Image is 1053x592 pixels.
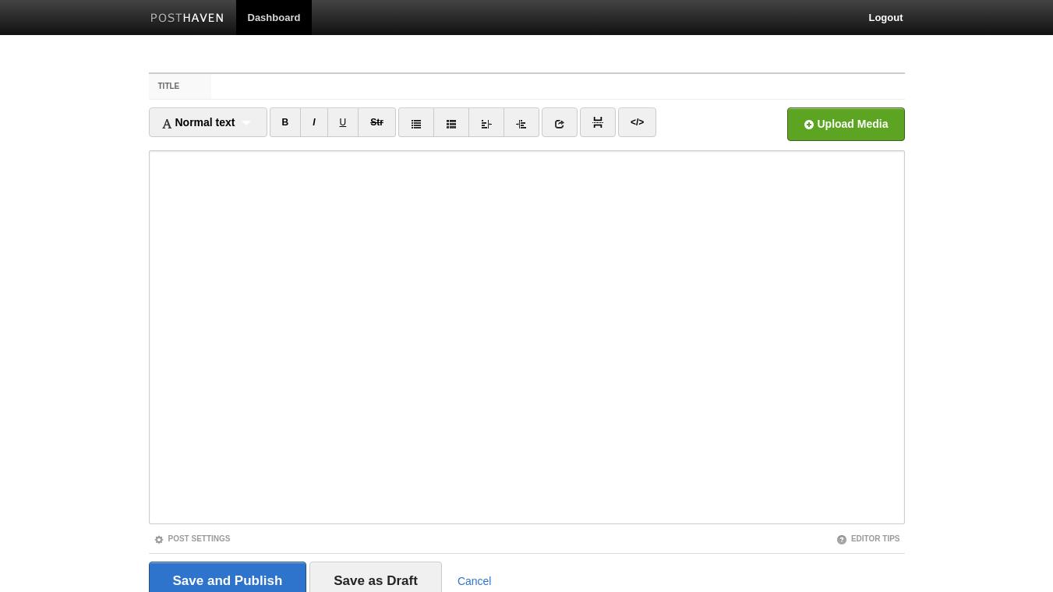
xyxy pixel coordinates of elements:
a: U [327,107,359,137]
a: Str [358,107,396,137]
span: Normal text [161,116,235,129]
a: Editor Tips [836,534,900,543]
a: B [270,107,302,137]
a: Cancel [458,575,492,587]
img: Posthaven-bar [150,13,224,25]
a: I [300,107,327,137]
a: </> [618,107,656,137]
a: Post Settings [154,534,231,543]
img: pagebreak-icon.png [592,117,603,128]
del: Str [370,117,383,128]
label: Title [149,74,212,99]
